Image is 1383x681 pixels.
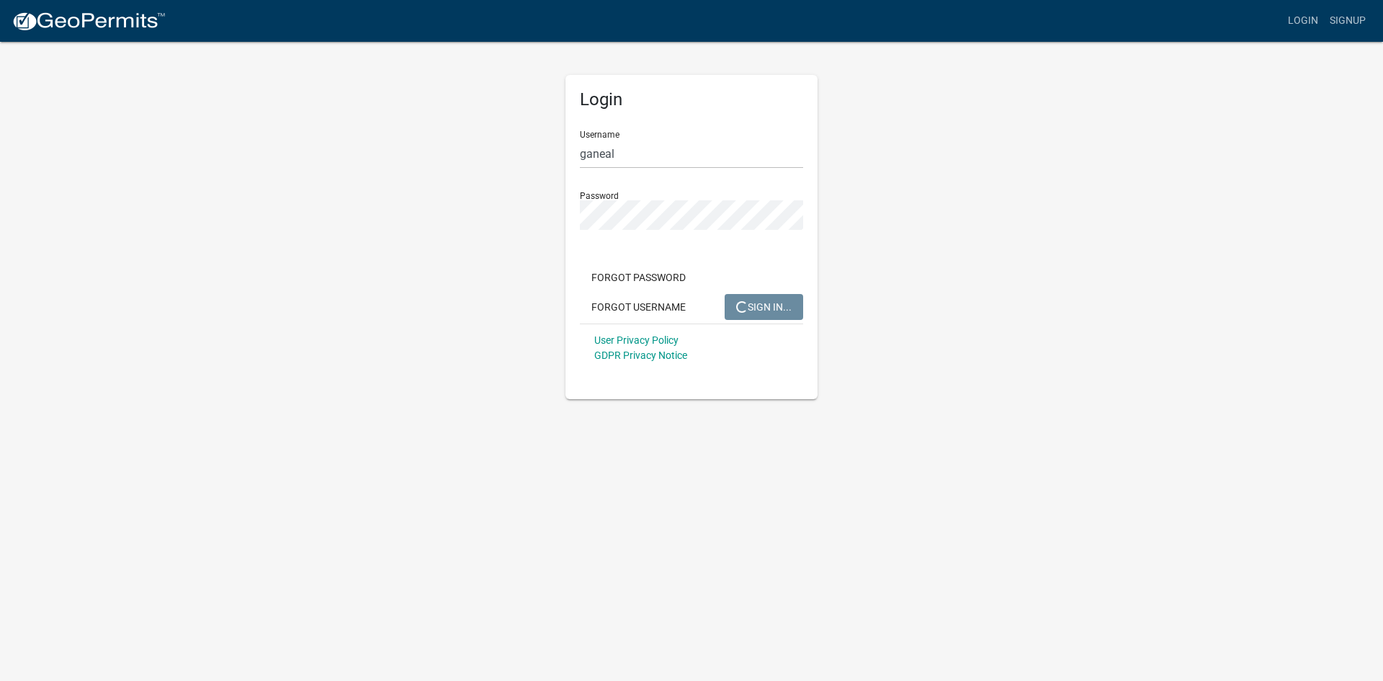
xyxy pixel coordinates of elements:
span: SIGN IN... [736,301,792,312]
button: Forgot Username [580,294,697,320]
a: Login [1282,7,1324,35]
button: SIGN IN... [725,294,803,320]
a: Signup [1324,7,1371,35]
a: User Privacy Policy [594,334,679,346]
h5: Login [580,89,803,110]
button: Forgot Password [580,264,697,290]
a: GDPR Privacy Notice [594,350,687,361]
